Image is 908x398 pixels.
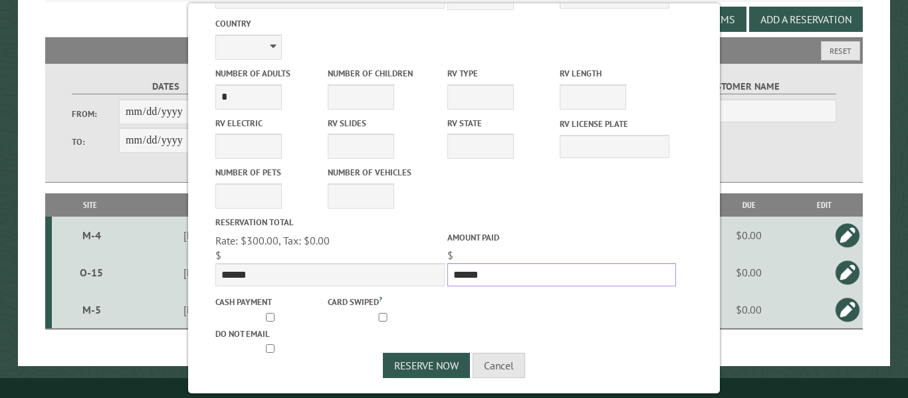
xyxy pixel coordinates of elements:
[711,291,786,329] td: $0.00
[328,294,437,308] label: Card swiped
[215,216,445,229] label: Reservation Total
[328,166,437,179] label: Number of Vehicles
[130,303,304,316] div: [DATE] - [DATE]
[648,79,836,94] label: Customer Name
[57,229,126,242] div: M-4
[215,17,445,30] label: Country
[215,296,325,308] label: Cash payment
[215,67,325,80] label: Number of Adults
[560,118,669,130] label: RV License Plate
[215,328,325,340] label: Do not email
[383,353,470,378] button: Reserve Now
[711,217,786,254] td: $0.00
[72,108,119,120] label: From:
[128,193,306,217] th: Dates
[749,7,863,32] button: Add a Reservation
[786,193,863,217] th: Edit
[821,41,860,60] button: Reset
[45,37,862,62] h2: Filters
[711,193,786,217] th: Due
[215,249,221,262] span: $
[473,353,525,378] button: Cancel
[130,229,304,242] div: [DATE] - [DATE]
[447,231,677,244] label: Amount paid
[328,67,437,80] label: Number of Children
[447,67,557,80] label: RV Type
[560,67,669,80] label: RV Length
[130,266,304,279] div: [DATE] - [DATE]
[379,294,382,304] a: ?
[328,117,437,130] label: RV Slides
[72,79,260,94] label: Dates
[447,117,557,130] label: RV State
[57,303,126,316] div: M-5
[711,254,786,291] td: $0.00
[447,249,453,262] span: $
[215,117,325,130] label: RV Electric
[57,266,126,279] div: O-15
[72,136,119,148] label: To:
[215,166,325,179] label: Number of Pets
[52,193,128,217] th: Site
[215,234,330,247] span: Rate: $300.00, Tax: $0.00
